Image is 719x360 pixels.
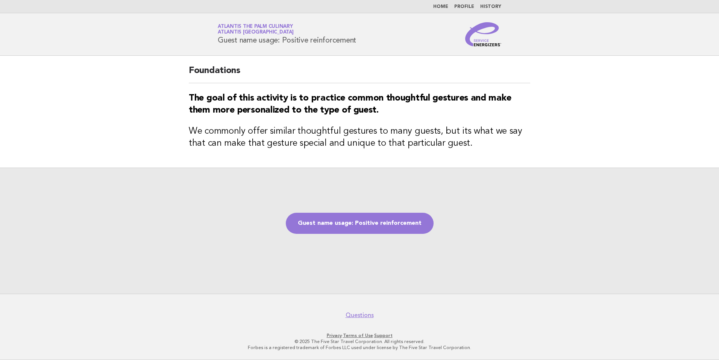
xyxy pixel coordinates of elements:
[327,333,342,338] a: Privacy
[374,333,393,338] a: Support
[129,333,590,339] p: · ·
[218,24,356,44] h1: Guest name usage: Positive reinforcement
[189,125,530,149] h3: We commonly offer similar thoughtful gestures to many guests, but its what we say that can make t...
[480,5,501,9] a: History
[454,5,474,9] a: Profile
[465,22,501,46] img: Service Energizers
[218,24,294,35] a: Atlantis The Palm CulinaryAtlantis [GEOGRAPHIC_DATA]
[129,339,590,345] p: © 2025 The Five Star Travel Corporation. All rights reserved.
[189,94,511,115] strong: The goal of this activity is to practice common thoughtful gestures and make them more personaliz...
[286,213,434,234] a: Guest name usage: Positive reinforcement
[218,30,294,35] span: Atlantis [GEOGRAPHIC_DATA]
[129,345,590,351] p: Forbes is a registered trademark of Forbes LLC used under license by The Five Star Travel Corpora...
[346,311,374,319] a: Questions
[433,5,448,9] a: Home
[343,333,373,338] a: Terms of Use
[189,65,530,83] h2: Foundations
